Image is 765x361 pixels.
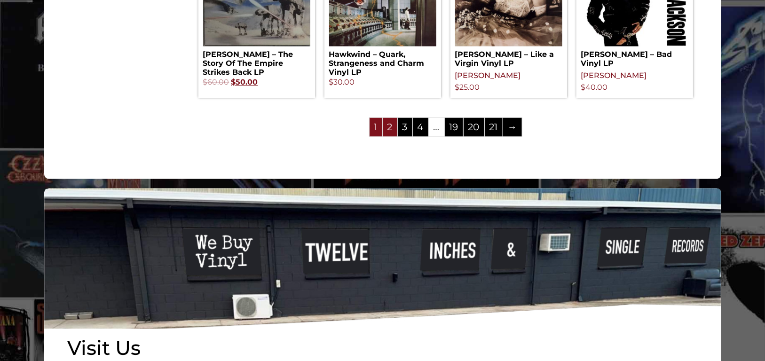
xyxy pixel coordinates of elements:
a: Page 2 [383,118,397,136]
span: $ [581,83,586,92]
bdi: 60.00 [203,78,229,86]
bdi: 30.00 [329,78,355,86]
a: → [503,118,522,136]
span: $ [203,78,208,86]
span: $ [231,78,236,86]
span: $ [329,78,334,86]
a: Page 4 [413,118,428,136]
a: [PERSON_NAME] [455,71,521,80]
bdi: 50.00 [231,78,258,86]
h2: [PERSON_NAME] – The Story Of The Empire Strikes Back LP [203,46,310,77]
a: Page 3 [398,118,412,136]
span: $ [455,83,460,92]
h2: Hawkwind – Quark, Strangeness and Charm Vinyl LP [329,46,436,77]
bdi: 40.00 [581,83,608,92]
a: Page 20 [464,118,484,136]
h2: Visit Us [68,338,383,358]
a: Page 19 [445,118,463,136]
h2: [PERSON_NAME] – Bad Vinyl LP [581,46,688,68]
h2: [PERSON_NAME] – Like a Virgin Vinyl LP [455,46,562,68]
a: [PERSON_NAME] [581,71,647,80]
a: Page 21 [485,118,503,136]
bdi: 25.00 [455,83,480,92]
span: … [429,118,444,136]
span: Page 1 [370,118,382,136]
nav: Product Pagination [198,117,693,141]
